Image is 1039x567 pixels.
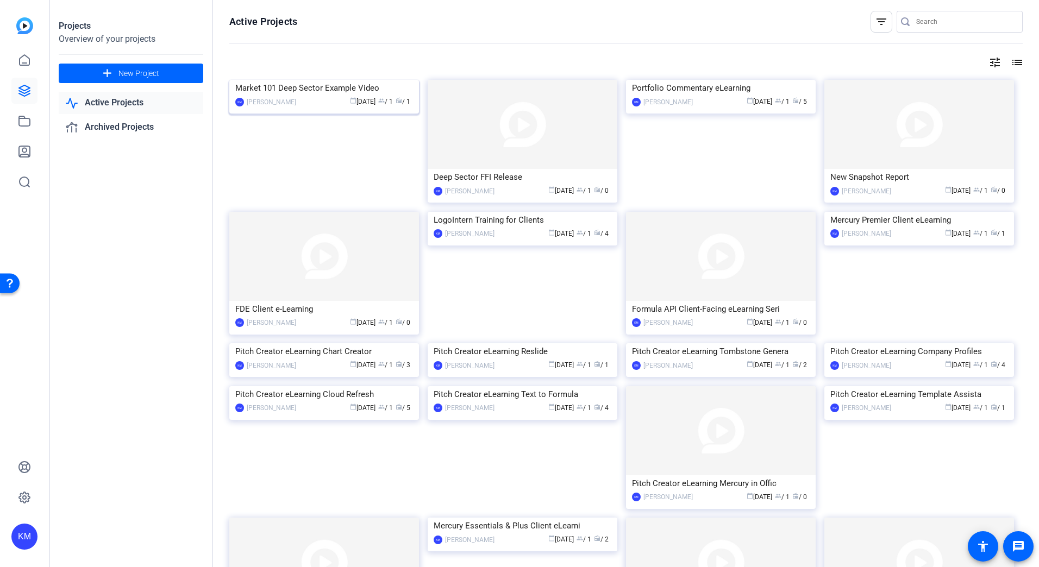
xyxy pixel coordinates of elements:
[577,404,591,412] span: / 1
[378,98,393,105] span: / 1
[792,97,799,104] span: radio
[830,386,1008,402] div: Pitch Creator eLearning Template Assista
[548,404,574,412] span: [DATE]
[747,318,753,325] span: calendar_today
[945,404,952,410] span: calendar_today
[229,15,297,28] h1: Active Projects
[830,229,839,238] div: KM
[594,535,609,543] span: / 2
[1010,56,1023,69] mat-icon: list
[775,318,781,325] span: group
[916,15,1014,28] input: Search
[775,97,781,104] span: group
[594,230,609,237] span: / 4
[434,212,611,228] div: LogoIntern Training for Clients
[945,187,971,194] span: [DATE]
[973,404,980,410] span: group
[59,116,203,138] a: Archived Projects
[973,404,988,412] span: / 1
[973,361,980,367] span: group
[747,493,753,499] span: calendar_today
[548,361,555,367] span: calendar_today
[945,229,952,236] span: calendar_today
[378,361,385,367] span: group
[118,68,159,79] span: New Project
[396,97,402,104] span: radio
[830,212,1008,228] div: Mercury Premier Client eLearning
[396,319,410,326] span: / 0
[445,534,495,545] div: [PERSON_NAME]
[577,404,583,410] span: group
[235,386,413,402] div: Pitch Creator eLearning Cloud Refresh
[594,404,609,412] span: / 4
[235,343,413,360] div: Pitch Creator eLearning Chart Creator
[396,361,402,367] span: radio
[548,230,574,237] span: [DATE]
[1012,540,1025,553] mat-icon: message
[945,186,952,193] span: calendar_today
[632,343,810,360] div: Pitch Creator eLearning Tombstone Genera
[350,98,375,105] span: [DATE]
[775,98,790,105] span: / 1
[632,80,810,96] div: Portfolio Commentary eLearning
[235,301,413,317] div: FDE Client e-Learning
[991,361,1005,369] span: / 4
[792,319,807,326] span: / 0
[434,187,442,196] div: KM
[973,230,988,237] span: / 1
[775,493,781,499] span: group
[643,492,693,502] div: [PERSON_NAME]
[775,319,790,326] span: / 1
[792,493,799,499] span: radio
[350,97,356,104] span: calendar_today
[577,535,583,541] span: group
[548,535,555,541] span: calendar_today
[378,319,393,326] span: / 1
[59,64,203,83] button: New Project
[235,361,244,370] div: KM
[434,404,442,412] div: KM
[991,361,997,367] span: radio
[792,493,807,501] span: / 0
[445,228,495,239] div: [PERSON_NAME]
[59,20,203,33] div: Projects
[350,361,375,369] span: [DATE]
[378,404,385,410] span: group
[594,229,600,236] span: radio
[434,361,442,370] div: KM
[842,186,891,197] div: [PERSON_NAME]
[247,360,296,371] div: [PERSON_NAME]
[643,317,693,328] div: [PERSON_NAME]
[577,229,583,236] span: group
[991,229,997,236] span: radio
[434,535,442,544] div: KM
[16,17,33,34] img: blue-gradient.svg
[991,187,1005,194] span: / 0
[350,404,375,412] span: [DATE]
[577,361,583,367] span: group
[973,187,988,194] span: / 1
[378,404,393,412] span: / 1
[747,493,772,501] span: [DATE]
[988,56,1002,69] mat-icon: tune
[775,361,790,369] span: / 1
[632,361,641,370] div: KM
[247,402,296,413] div: [PERSON_NAME]
[594,361,609,369] span: / 1
[59,33,203,46] div: Overview of your projects
[577,361,591,369] span: / 1
[434,386,611,402] div: Pitch Creator eLearning Text to Formula
[350,361,356,367] span: calendar_today
[991,404,997,410] span: radio
[747,319,772,326] span: [DATE]
[445,402,495,413] div: [PERSON_NAME]
[59,92,203,114] a: Active Projects
[396,404,410,412] span: / 5
[577,230,591,237] span: / 1
[792,318,799,325] span: radio
[235,404,244,412] div: KM
[548,404,555,410] span: calendar_today
[991,230,1005,237] span: / 1
[842,402,891,413] div: [PERSON_NAME]
[548,229,555,236] span: calendar_today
